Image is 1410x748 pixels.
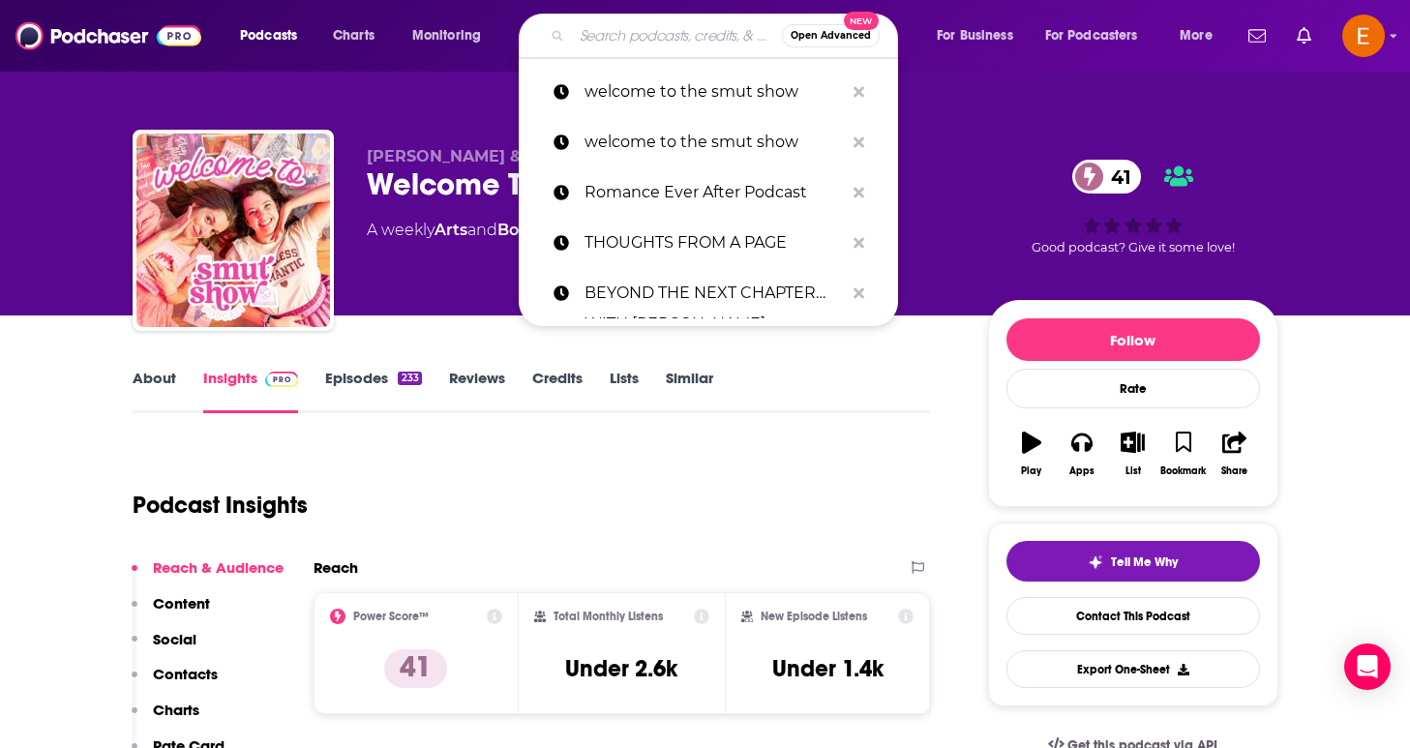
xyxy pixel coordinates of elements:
div: Play [1021,465,1041,477]
a: Books [497,221,546,239]
a: Reviews [449,369,505,413]
button: Show profile menu [1342,15,1385,57]
p: THOUGHTS FROM A PAGE [585,218,844,268]
p: Content [153,594,210,613]
p: welcome to the smut show [585,117,844,167]
a: Charts [320,20,386,51]
button: Open AdvancedNew [782,24,880,47]
button: open menu [1033,20,1166,51]
a: welcome to the smut show [519,117,898,167]
span: For Podcasters [1045,22,1138,49]
span: [PERSON_NAME] & [PERSON_NAME] [367,147,665,165]
a: Episodes233 [325,369,421,413]
a: THOUGHTS FROM A PAGE [519,218,898,268]
div: Bookmark [1160,465,1206,477]
input: Search podcasts, credits, & more... [572,20,782,51]
h2: Reach [314,558,358,577]
h2: Total Monthly Listens [554,610,663,623]
button: Contacts [132,665,218,701]
a: Show notifications dropdown [1241,19,1274,52]
p: BEYOND THE NEXT CHAPTER WITH WHITNEY CLARK [585,268,844,318]
span: Podcasts [240,22,297,49]
img: User Profile [1342,15,1385,57]
a: welcome to the smut show [519,67,898,117]
a: InsightsPodchaser Pro [203,369,299,413]
div: 233 [398,372,421,385]
span: Charts [333,22,375,49]
a: Lists [610,369,639,413]
p: 41 [384,649,447,688]
div: Search podcasts, credits, & more... [537,14,916,58]
div: Apps [1069,465,1095,477]
span: and [467,221,497,239]
h2: Power Score™ [353,610,429,623]
div: List [1125,465,1141,477]
span: For Business [937,22,1013,49]
button: Export One-Sheet [1006,650,1260,688]
img: Podchaser Pro [265,372,299,387]
div: Rate [1006,369,1260,408]
button: List [1107,419,1157,489]
h1: Podcast Insights [133,491,308,520]
h3: Under 2.6k [565,654,677,683]
button: tell me why sparkleTell Me Why [1006,541,1260,582]
button: open menu [923,20,1037,51]
a: Contact This Podcast [1006,597,1260,635]
a: Similar [666,369,713,413]
a: Romance Ever After Podcast [519,167,898,218]
span: Logged in as emilymorris [1342,15,1385,57]
button: Reach & Audience [132,558,284,594]
div: 41Good podcast? Give it some love! [988,147,1278,267]
span: 41 [1092,160,1141,194]
a: About [133,369,176,413]
a: Show notifications dropdown [1289,19,1319,52]
button: Play [1006,419,1057,489]
button: Bookmark [1158,419,1209,489]
a: BEYOND THE NEXT CHAPTER WITH [PERSON_NAME] [519,268,898,318]
p: Social [153,630,196,648]
p: welcome to the smut show [585,67,844,117]
span: Open Advanced [791,31,871,41]
button: Apps [1057,419,1107,489]
span: Tell Me Why [1111,554,1178,570]
button: Content [132,594,210,630]
p: Reach & Audience [153,558,284,577]
button: Charts [132,701,199,736]
div: Share [1221,465,1247,477]
p: Charts [153,701,199,719]
span: Good podcast? Give it some love! [1032,240,1235,254]
div: Open Intercom Messenger [1344,643,1391,690]
span: More [1180,22,1213,49]
span: Monitoring [412,22,481,49]
div: A weekly podcast [367,219,608,242]
a: Arts [435,221,467,239]
p: Contacts [153,665,218,683]
a: 41 [1072,160,1141,194]
span: New [844,12,879,30]
button: Social [132,630,196,666]
img: Podchaser - Follow, Share and Rate Podcasts [15,17,201,54]
button: Share [1209,419,1259,489]
img: Welcome To The Smut Show [136,134,330,327]
button: open menu [1166,20,1237,51]
h3: Under 1.4k [772,654,884,683]
button: Follow [1006,318,1260,361]
h2: New Episode Listens [761,610,867,623]
p: Romance Ever After Podcast [585,167,844,218]
a: Credits [532,369,583,413]
button: open menu [226,20,322,51]
img: tell me why sparkle [1088,554,1103,570]
button: open menu [399,20,506,51]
